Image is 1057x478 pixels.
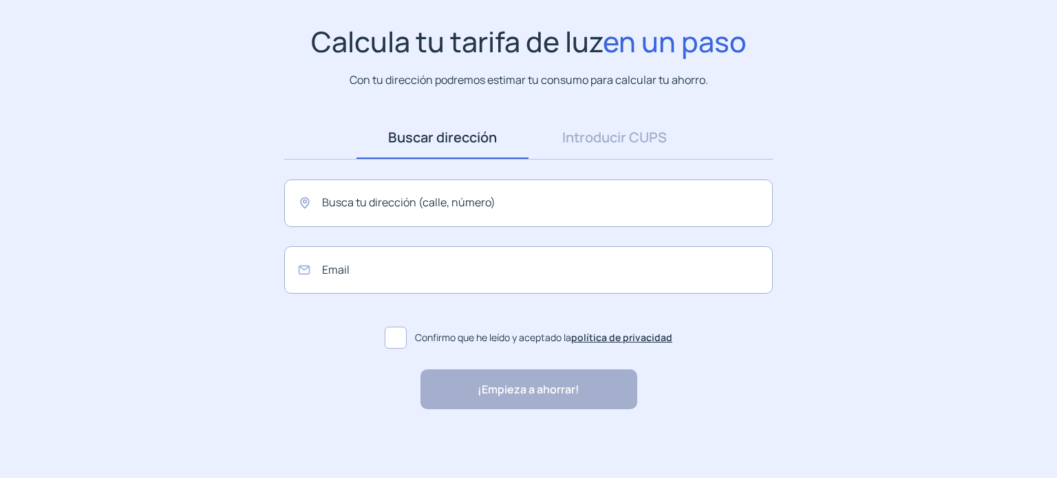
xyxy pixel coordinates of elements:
span: en un paso [603,22,747,61]
p: Con tu dirección podremos estimar tu consumo para calcular tu ahorro. [350,72,708,89]
h1: Calcula tu tarifa de luz [311,25,747,58]
a: Buscar dirección [356,116,528,159]
a: política de privacidad [571,331,672,344]
span: Confirmo que he leído y aceptado la [415,330,672,345]
a: Introducir CUPS [528,116,701,159]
